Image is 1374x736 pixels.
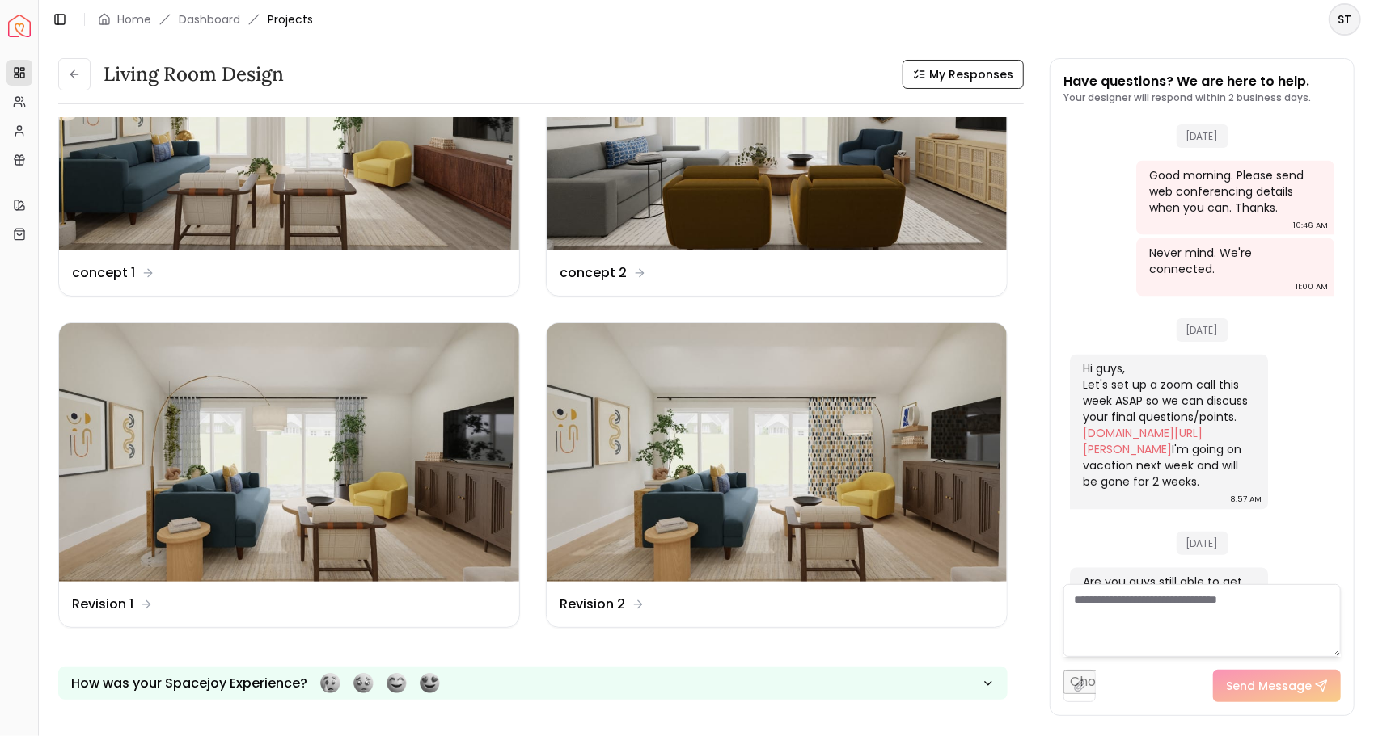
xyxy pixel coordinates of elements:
img: Revision 2 [547,323,1007,582]
dd: Revision 2 [560,595,625,614]
nav: breadcrumb [98,11,313,27]
button: My Responses [903,60,1024,89]
img: Spacejoy Logo [8,15,31,37]
div: Good morning. Please send web conferencing details when you can. Thanks. [1149,167,1318,216]
img: Revision 1 [59,323,519,582]
span: [DATE] [1177,124,1228,148]
div: 8:57 AM [1230,492,1262,508]
div: 10:46 AM [1293,217,1328,233]
span: [DATE] [1177,532,1228,555]
div: 11:00 AM [1296,279,1328,295]
a: [DOMAIN_NAME][URL][PERSON_NAME] [1083,426,1203,458]
a: Home [117,11,151,27]
a: Dashboard [179,11,240,27]
div: Are you guys still able to get on the call? [1083,574,1252,607]
h3: Living Room design [104,61,284,87]
div: Never mind. We're connected. [1149,245,1318,277]
span: My Responses [929,66,1013,82]
dd: concept 2 [560,263,627,283]
div: Hi guys, Let's set up a zoom call this week ASAP so we can discuss your final questions/points. I... [1083,361,1252,490]
a: Revision 2Revision 2 [546,322,1008,628]
span: Projects [268,11,313,27]
span: [DATE] [1177,318,1228,342]
p: Have questions? We are here to help. [1063,72,1311,91]
a: Spacejoy [8,15,31,37]
p: Your designer will respond within 2 business days. [1063,91,1311,104]
span: ST [1330,5,1359,34]
button: ST [1329,3,1361,36]
button: How was your Spacejoy Experience?Feeling terribleFeeling badFeeling goodFeeling awesome [58,667,1008,700]
dd: concept 1 [72,263,135,283]
dd: Revision 1 [72,595,133,614]
a: Revision 1Revision 1 [58,322,520,628]
p: How was your Spacejoy Experience? [71,674,307,693]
